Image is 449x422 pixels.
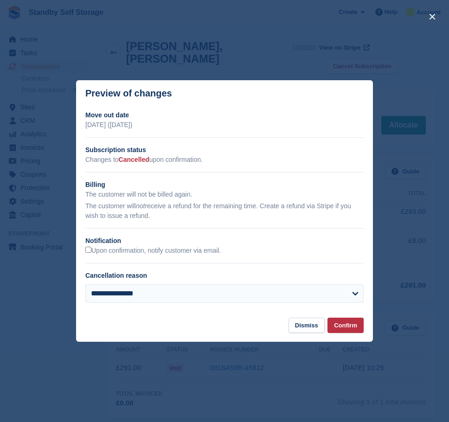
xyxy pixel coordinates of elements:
[85,190,364,199] p: The customer will not be billed again.
[85,88,172,99] p: Preview of changes
[85,272,147,279] label: Cancellation reason
[85,155,364,165] p: Changes to upon confirmation.
[289,318,325,333] button: Dismiss
[85,201,364,221] p: The customer will receive a refund for the remaining time. Create a refund via Stripe if you wish...
[136,202,145,210] em: not
[85,180,364,190] h2: Billing
[327,318,364,333] button: Confirm
[85,145,364,155] h2: Subscription status
[85,236,364,246] h2: Notification
[425,9,440,24] button: close
[119,156,149,163] span: Cancelled
[85,110,364,120] h2: Move out date
[85,247,91,253] input: Upon confirmation, notify customer via email.
[85,120,364,130] p: [DATE] ([DATE])
[85,247,221,255] label: Upon confirmation, notify customer via email.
